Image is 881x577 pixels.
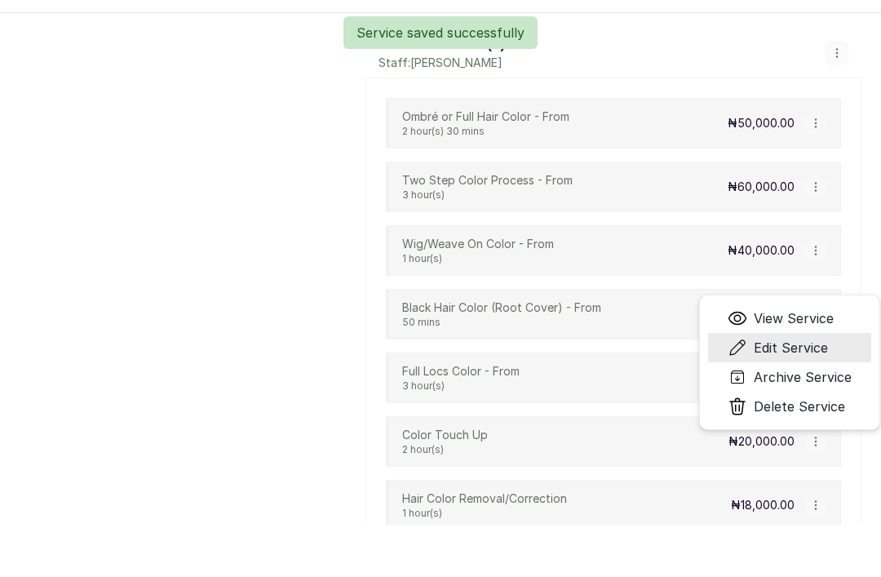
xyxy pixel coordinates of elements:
ul: Menu [699,295,880,430]
p: Full Locs Color - From [402,363,520,379]
p: 1 hour(s) [402,507,567,520]
span: View Service [754,308,834,328]
div: Color Touch Up2 hour(s) [402,427,488,456]
div: Hair Color Removal/Correction1 hour(s) [402,490,567,520]
p: 1 hour(s) [402,252,554,265]
p: ₦18,000.00 [731,497,795,513]
p: Black Hair Color (Root Cover) - From [402,300,601,316]
p: 2 hour(s) 30 mins [402,125,569,138]
p: Wig/Weave On Color - From [402,236,554,252]
div: Black Hair Color (Root Cover) - From50 mins [402,300,601,329]
p: ₦40,000.00 [728,242,795,259]
p: Hair Color Removal/Correction [402,490,567,507]
p: Ombré or Full Hair Color - From [402,109,569,125]
p: 3 hour(s) [402,189,573,202]
div: Two Step Color Process - From3 hour(s) [402,172,573,202]
p: 50 mins [402,316,601,329]
p: Staff: [PERSON_NAME] [379,55,505,71]
p: 2 hour(s) [402,443,488,456]
p: Color Touch Up [402,427,488,443]
div: Full Locs Color - From3 hour(s) [402,363,520,393]
div: Ombré or Full Hair Color - From2 hour(s) 30 mins [402,109,569,138]
p: ₦50,000.00 [728,115,795,131]
p: ₦60,000.00 [728,179,795,195]
p: ₦20,000.00 [728,433,795,450]
p: 3 hour(s) [402,379,520,393]
span: Edit Service [754,338,828,357]
span: Delete Service [754,397,845,416]
div: Wig/Weave On Color - From1 hour(s) [402,236,554,265]
p: Two Step Color Process - From [402,172,573,189]
span: Archive Service [754,367,852,387]
p: Service saved successfully [356,23,525,42]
